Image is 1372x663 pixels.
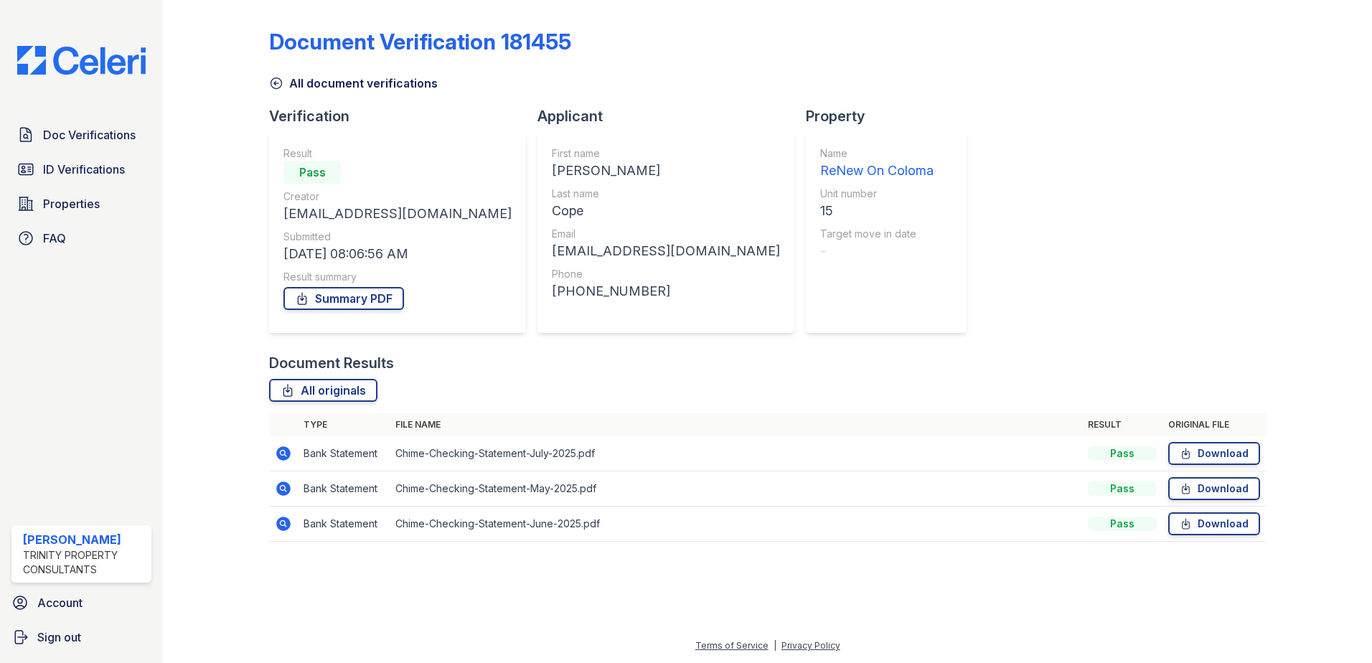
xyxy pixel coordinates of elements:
a: Name ReNew On Coloma [820,146,934,181]
div: Document Results [269,353,394,373]
a: Download [1168,442,1260,465]
div: Pass [1088,481,1157,496]
div: [PHONE_NUMBER] [552,281,780,301]
div: Target move in date [820,227,934,241]
div: Document Verification 181455 [269,29,571,55]
div: [EMAIL_ADDRESS][DOMAIN_NAME] [552,241,780,261]
a: Privacy Policy [781,640,840,651]
div: - [820,241,934,261]
td: Bank Statement [298,471,390,507]
th: Type [298,413,390,436]
img: CE_Logo_Blue-a8612792a0a2168367f1c8372b55b34899dd931a85d93a1a3d3e32e68fde9ad4.png [6,46,157,75]
td: Chime-Checking-Statement-June-2025.pdf [390,507,1082,542]
td: Chime-Checking-Statement-July-2025.pdf [390,436,1082,471]
a: Properties [11,189,151,218]
div: Property [806,106,978,126]
a: Summary PDF [283,287,404,310]
div: ReNew On Coloma [820,161,934,181]
a: Terms of Service [695,640,769,651]
span: Sign out [37,629,81,646]
div: Result [283,146,512,161]
div: Pass [283,161,341,184]
span: Doc Verifications [43,126,136,144]
a: Download [1168,477,1260,500]
div: Applicant [537,106,806,126]
th: Result [1082,413,1162,436]
div: Pass [1088,446,1157,461]
div: Last name [552,187,780,201]
a: Sign out [6,623,157,652]
td: Chime-Checking-Statement-May-2025.pdf [390,471,1082,507]
div: Email [552,227,780,241]
a: ID Verifications [11,155,151,184]
div: [EMAIL_ADDRESS][DOMAIN_NAME] [283,204,512,224]
a: All originals [269,379,377,402]
div: Cope [552,201,780,221]
span: Properties [43,195,100,212]
div: [PERSON_NAME] [552,161,780,181]
div: Phone [552,267,780,281]
div: Name [820,146,934,161]
div: Creator [283,189,512,204]
span: Account [37,594,83,611]
a: FAQ [11,224,151,253]
th: Original file [1162,413,1266,436]
a: Download [1168,512,1260,535]
div: Trinity Property Consultants [23,548,146,577]
span: FAQ [43,230,66,247]
div: [DATE] 08:06:56 AM [283,244,512,264]
div: Verification [269,106,537,126]
div: Submitted [283,230,512,244]
div: First name [552,146,780,161]
div: [PERSON_NAME] [23,531,146,548]
div: Result summary [283,270,512,284]
div: Unit number [820,187,934,201]
a: All document verifications [269,75,438,92]
a: Doc Verifications [11,121,151,149]
div: Pass [1088,517,1157,531]
td: Bank Statement [298,507,390,542]
a: Account [6,588,157,617]
td: Bank Statement [298,436,390,471]
div: 15 [820,201,934,221]
th: File name [390,413,1082,436]
div: | [774,640,776,651]
span: ID Verifications [43,161,125,178]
